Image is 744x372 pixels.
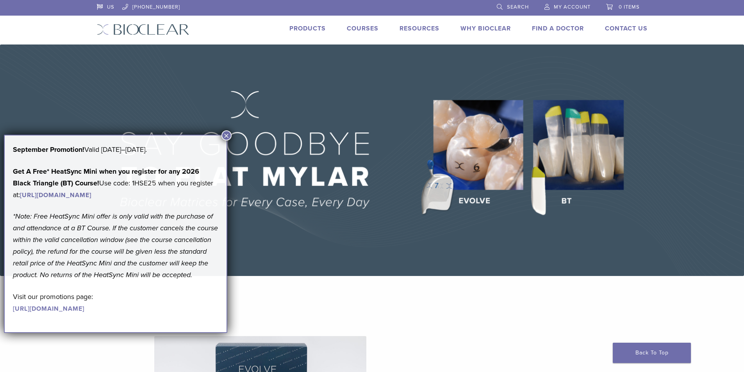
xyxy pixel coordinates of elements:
[13,166,218,201] p: Use code: 1HSE25 when you register at:
[13,291,218,314] p: Visit our promotions page:
[13,305,84,313] a: [URL][DOMAIN_NAME]
[619,4,640,10] span: 0 items
[13,144,218,155] p: Valid [DATE]–[DATE].
[532,25,584,32] a: Find A Doctor
[400,25,439,32] a: Resources
[20,191,91,199] a: [URL][DOMAIN_NAME]
[13,145,84,154] b: September Promotion!
[221,130,232,141] button: Close
[460,25,511,32] a: Why Bioclear
[13,167,199,187] strong: Get A Free* HeatSync Mini when you register for any 2026 Black Triangle (BT) Course!
[613,343,691,363] a: Back To Top
[97,24,189,35] img: Bioclear
[507,4,529,10] span: Search
[605,25,648,32] a: Contact Us
[13,212,218,279] em: *Note: Free HeatSync Mini offer is only valid with the purchase of and attendance at a BT Course....
[289,25,326,32] a: Products
[347,25,378,32] a: Courses
[554,4,591,10] span: My Account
